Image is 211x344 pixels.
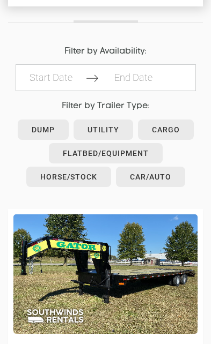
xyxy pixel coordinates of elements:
h4: Filter by Trailer Type: [8,102,203,111]
a: Utility [74,119,133,140]
a: Cargo [138,119,194,140]
a: Dump [18,119,69,140]
a: Car/Auto [116,167,185,187]
a: Horse/Stock [26,167,111,187]
img: SW012 - Gatormade 20+5' Deckover Gooseneck [13,214,198,334]
h4: Filter by Availability: [8,47,203,56]
a: Flatbed/Equipment [49,143,163,163]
